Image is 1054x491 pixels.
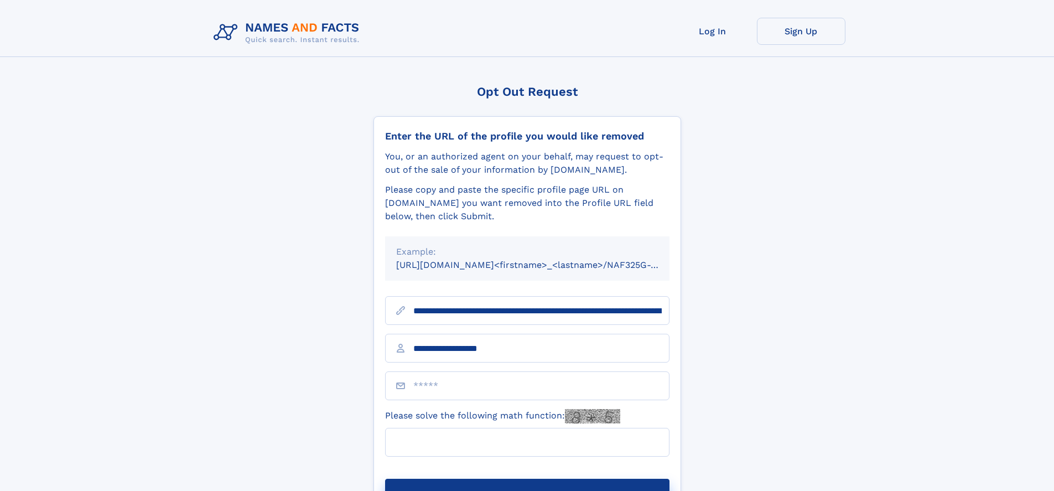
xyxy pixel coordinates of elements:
[209,18,368,48] img: Logo Names and Facts
[385,409,620,423] label: Please solve the following math function:
[373,85,681,99] div: Opt Out Request
[385,183,669,223] div: Please copy and paste the specific profile page URL on [DOMAIN_NAME] you want removed into the Pr...
[396,245,658,259] div: Example:
[385,130,669,142] div: Enter the URL of the profile you would like removed
[396,260,690,270] small: [URL][DOMAIN_NAME]<firstname>_<lastname>/NAF325G-xxxxxxxx
[757,18,845,45] a: Sign Up
[385,150,669,177] div: You, or an authorized agent on your behalf, may request to opt-out of the sale of your informatio...
[668,18,757,45] a: Log In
